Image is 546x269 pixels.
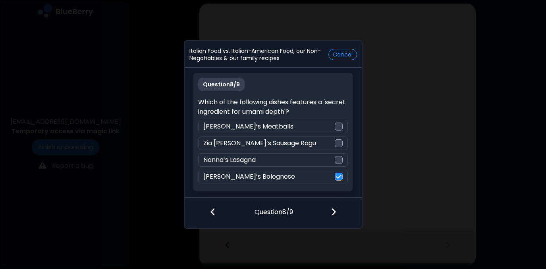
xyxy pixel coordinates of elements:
[336,173,341,180] img: check
[198,97,348,117] p: Which of the following dishes features a 'secret ingredient for umami depth'?
[203,172,295,181] p: [PERSON_NAME]’s Bolognese
[203,138,316,148] p: Zia [PERSON_NAME]’s Sausage Ragu
[198,78,245,91] p: Question 8 / 9
[328,49,357,60] button: Cancel
[255,198,293,217] p: Question 8 / 9
[189,47,328,62] p: Italian Food vs. Italian-American Food, our Non-Negotiables & our family recipes
[203,122,293,131] p: [PERSON_NAME]’s Meatballs
[203,155,256,165] p: Nonna’s Lasagna
[210,207,216,216] img: file icon
[331,207,336,216] img: file icon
